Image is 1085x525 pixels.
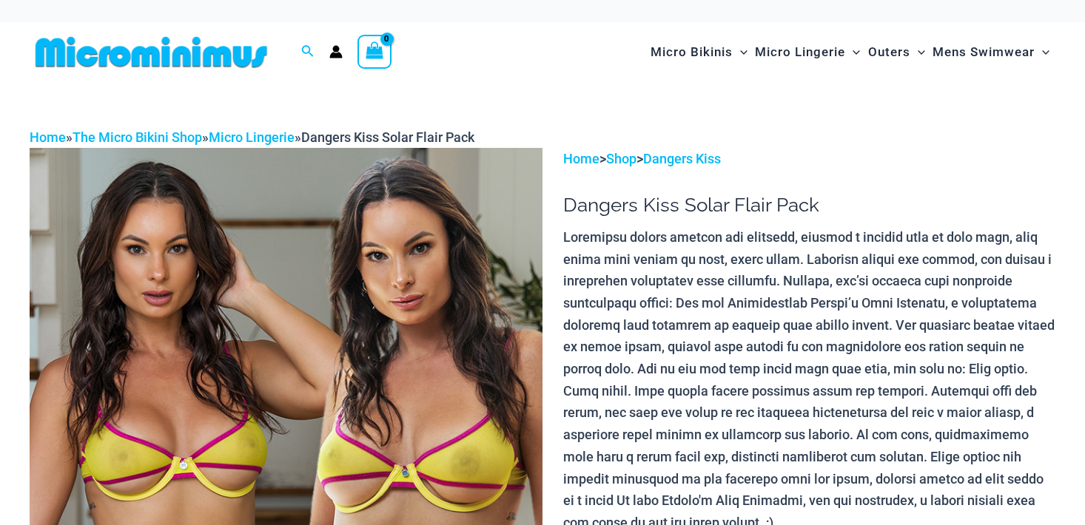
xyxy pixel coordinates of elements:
[209,129,295,145] a: Micro Lingerie
[30,129,66,145] a: Home
[563,148,1055,170] p: > >
[755,33,845,71] span: Micro Lingerie
[1035,33,1049,71] span: Menu Toggle
[73,129,202,145] a: The Micro Bikini Shop
[329,45,343,58] a: Account icon link
[645,27,1055,77] nav: Site Navigation
[563,194,1055,217] h1: Dangers Kiss Solar Flair Pack
[929,30,1053,75] a: Mens SwimwearMenu ToggleMenu Toggle
[910,33,925,71] span: Menu Toggle
[563,151,599,166] a: Home
[30,129,474,145] span: » » »
[643,151,721,166] a: Dangers Kiss
[357,35,392,69] a: View Shopping Cart, empty
[30,35,273,69] img: MM SHOP LOGO FLAT
[647,30,751,75] a: Micro BikinisMenu ToggleMenu Toggle
[651,33,733,71] span: Micro Bikinis
[301,43,315,61] a: Search icon link
[301,129,474,145] span: Dangers Kiss Solar Flair Pack
[733,33,748,71] span: Menu Toggle
[864,30,929,75] a: OutersMenu ToggleMenu Toggle
[933,33,1035,71] span: Mens Swimwear
[845,33,860,71] span: Menu Toggle
[751,30,864,75] a: Micro LingerieMenu ToggleMenu Toggle
[868,33,910,71] span: Outers
[606,151,636,166] a: Shop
